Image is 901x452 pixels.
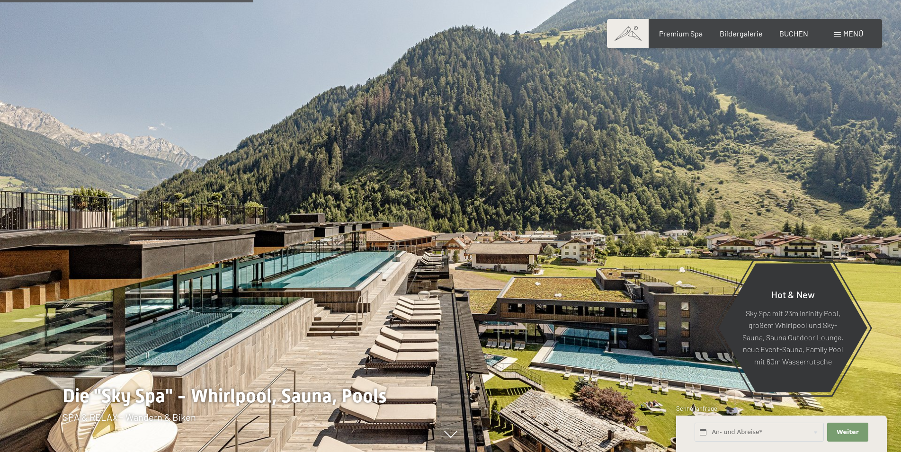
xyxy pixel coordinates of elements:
span: Weiter [837,428,859,436]
span: Hot & New [771,288,815,300]
a: Bildergalerie [720,29,763,38]
a: Premium Spa [659,29,703,38]
p: Sky Spa mit 23m Infinity Pool, großem Whirlpool und Sky-Sauna, Sauna Outdoor Lounge, neue Event-S... [741,307,844,367]
a: BUCHEN [779,29,808,38]
span: Schnellanfrage [676,405,717,412]
a: Hot & New Sky Spa mit 23m Infinity Pool, großem Whirlpool und Sky-Sauna, Sauna Outdoor Lounge, ne... [718,263,868,393]
span: Menü [843,29,863,38]
button: Weiter [827,423,868,442]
